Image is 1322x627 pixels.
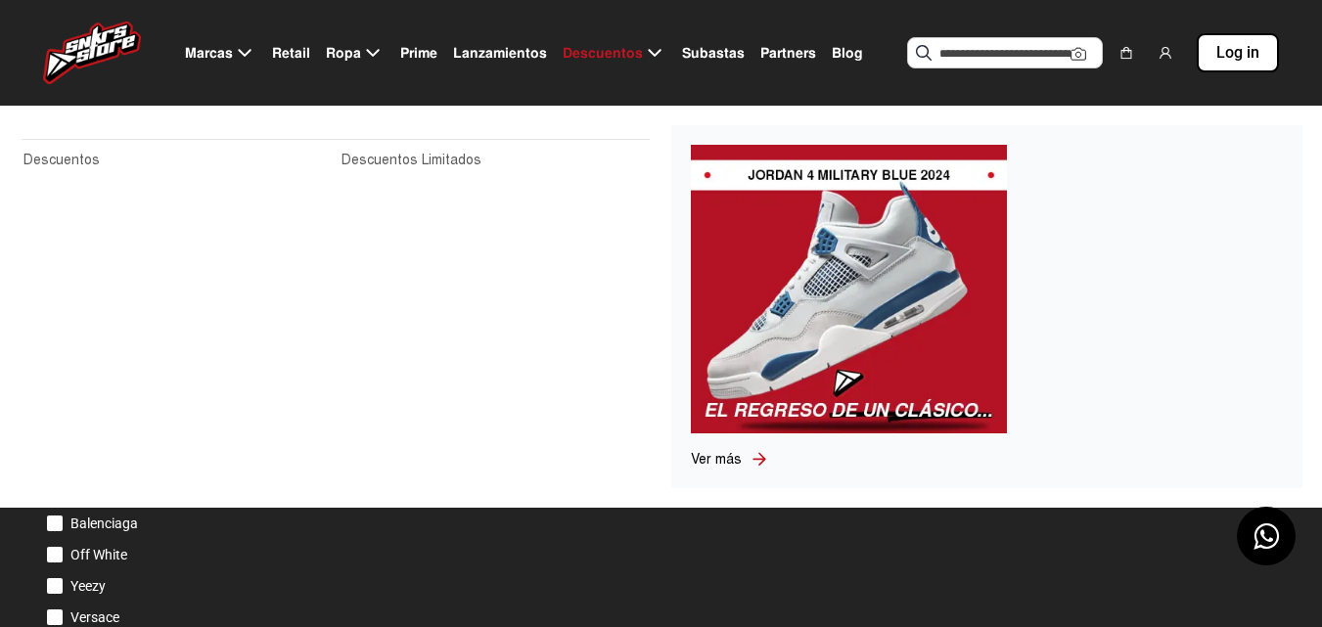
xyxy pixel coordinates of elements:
[23,150,330,171] a: Descuentos
[342,150,648,171] a: Descuentos Limitados
[916,45,932,61] img: Buscar
[760,43,816,64] span: Partners
[70,547,127,562] span: Off White
[43,22,141,84] img: logo
[70,578,106,594] span: Yeezy
[691,451,742,468] span: Ver más
[185,43,233,64] span: Marcas
[1071,46,1086,62] img: Cámara
[272,43,310,64] span: Retail
[832,43,863,64] span: Blog
[682,43,745,64] span: Subastas
[1118,45,1134,61] img: shopping
[1158,45,1173,61] img: user
[70,515,138,531] span: Balenciaga
[1216,41,1259,65] span: Log in
[691,449,750,470] a: Ver más
[326,43,361,64] span: Ropa
[563,43,643,64] span: Descuentos
[453,43,547,64] span: Lanzamientos
[70,609,119,625] span: Versace
[400,43,437,64] span: Prime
